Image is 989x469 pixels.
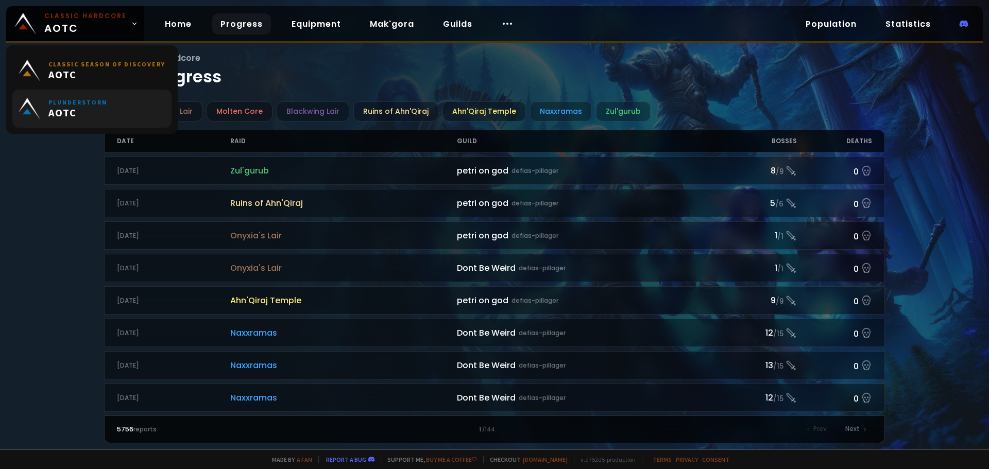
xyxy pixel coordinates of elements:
[104,157,885,185] a: [DATE]Zul'gurubpetri on goddefias-pillager8/90
[530,101,592,121] div: Naxxramas
[721,326,797,339] div: 12
[104,351,885,379] a: [DATE]NaxxramasDont Be Weirddefias-pillager13/150
[457,391,721,404] div: Dont Be Weird
[104,51,885,89] h1: Raid progress
[773,394,783,404] small: / 15
[457,130,721,152] div: Guild
[797,13,865,34] a: Population
[381,456,477,463] span: Support me,
[230,229,457,242] span: Onyxia's Lair
[6,6,144,41] a: Classic HardcoreAOTC
[48,60,165,68] small: Classic Season of Discovery
[653,456,672,463] a: Terms
[457,294,721,307] div: petri on god
[457,359,721,372] div: Dont Be Weird
[457,229,721,242] div: petri on god
[117,166,230,176] div: [DATE]
[305,425,683,434] div: 1
[104,254,885,282] a: [DATE]Onyxia's LairDont Be Weirddefias-pillager1/10
[230,130,457,152] div: Raid
[721,229,797,242] div: 1
[776,297,783,307] small: / 9
[117,231,230,240] div: [DATE]
[596,101,651,121] div: Zul'gurub
[277,101,349,121] div: Blackwing Lair
[104,286,885,315] a: [DATE]Ahn'Qiraj Templepetri on goddefias-pillager9/90
[230,197,457,210] span: Ruins of Ahn'Qiraj
[877,13,939,34] a: Statistics
[457,326,721,339] div: Dont Be Weird
[775,199,783,210] small: / 6
[574,456,636,463] span: v. d752d5 - production
[230,326,457,339] span: Naxxramas
[117,361,230,370] div: [DATE]
[721,130,797,152] div: Bosses
[117,130,230,152] div: Date
[482,426,495,434] small: / 144
[511,231,558,240] small: defias-pillager
[457,197,721,210] div: petri on god
[230,391,457,404] span: Naxxramas
[117,393,230,403] div: [DATE]
[721,294,797,307] div: 9
[797,325,873,340] div: 0
[702,456,729,463] a: Consent
[157,13,200,34] a: Home
[797,358,873,373] div: 0
[519,393,566,403] small: defias-pillager
[721,197,797,210] div: 5
[721,164,797,177] div: 8
[523,456,568,463] a: [DOMAIN_NAME]
[230,294,457,307] span: Ahn'Qiraj Temple
[117,425,133,433] span: 5756
[353,101,438,121] div: Ruins of Ahn'Qiraj
[773,361,783,372] small: / 15
[721,359,797,372] div: 13
[297,456,312,463] a: a fan
[797,390,873,405] div: 0
[519,361,566,370] small: defias-pillager
[511,199,558,208] small: defias-pillager
[797,293,873,308] div: 0
[48,106,108,119] span: AOTC
[266,456,312,463] span: Made by
[426,456,477,463] a: Buy me a coffee
[104,319,885,347] a: [DATE]NaxxramasDont Be Weirddefias-pillager12/150
[511,166,558,176] small: defias-pillager
[362,13,422,34] a: Mak'gora
[104,189,885,217] a: [DATE]Ruins of Ahn'Qirajpetri on goddefias-pillager5/60
[230,262,457,274] span: Onyxia's Lair
[44,11,127,21] small: Classic Hardcore
[839,422,872,437] div: Next
[104,221,885,250] a: [DATE]Onyxia's Lairpetri on goddefias-pillager1/10
[104,384,885,412] a: [DATE]NaxxramasDont Be Weirddefias-pillager12/150
[483,456,568,463] span: Checkout
[777,232,783,242] small: / 1
[104,51,885,64] span: Wow Classic Hardcore
[44,11,127,36] span: AOTC
[230,164,457,177] span: Zul'gurub
[326,456,366,463] a: Report a bug
[117,425,306,434] div: reports
[117,296,230,305] div: [DATE]
[511,296,558,305] small: defias-pillager
[212,13,271,34] a: Progress
[797,196,873,211] div: 0
[519,264,566,273] small: defias-pillager
[117,199,230,208] div: [DATE]
[207,101,272,121] div: Molten Core
[797,130,873,152] div: Deaths
[797,228,873,243] div: 0
[117,264,230,273] div: [DATE]
[519,328,566,338] small: defias-pillager
[457,164,721,177] div: petri on god
[797,260,873,275] div: 0
[797,163,873,178] div: 0
[721,391,797,404] div: 12
[48,68,165,81] span: AOTC
[48,98,108,106] small: Plunderstorm
[801,422,833,437] div: Prev
[777,264,783,274] small: / 1
[283,13,349,34] a: Equipment
[457,262,721,274] div: Dont Be Weird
